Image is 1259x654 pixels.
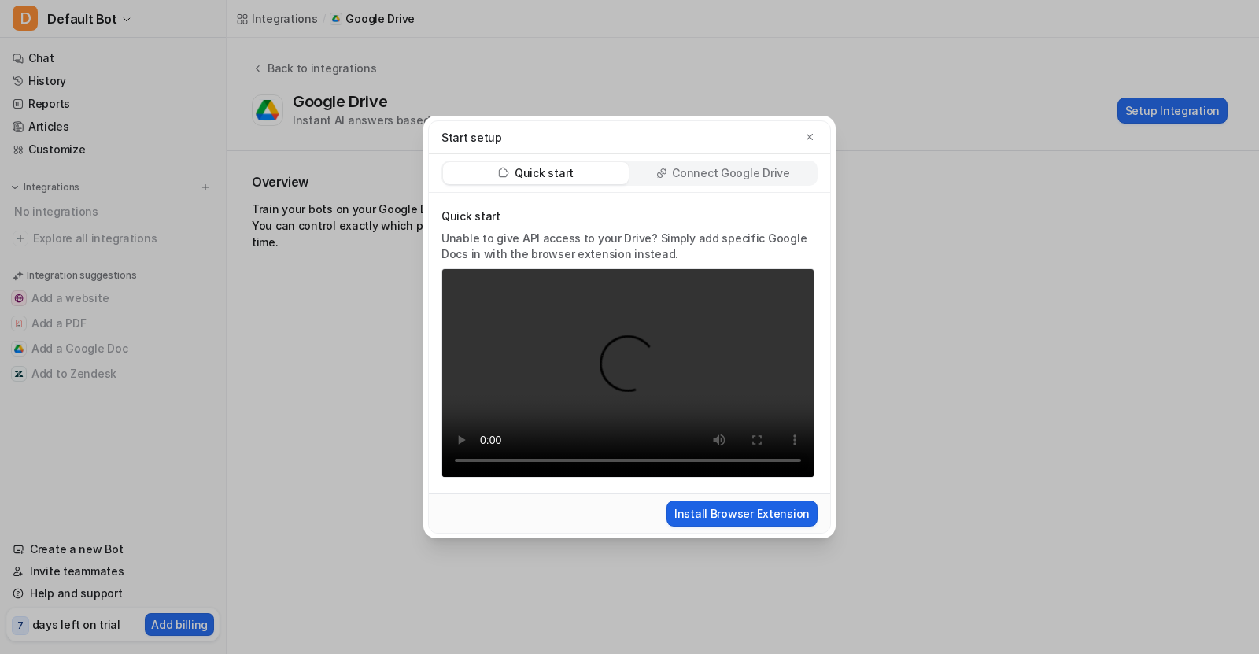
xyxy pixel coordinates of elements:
p: Start setup [441,129,502,146]
video: Your browser does not support the video tag. [441,268,814,478]
p: Connect Google Drive [672,165,789,181]
p: Quick start [441,209,814,224]
p: Unable to give API access to your Drive? Simply add specific Google Docs in with the browser exte... [441,231,814,262]
button: Install Browser Extension [666,501,818,527]
p: Quick start [515,165,574,181]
